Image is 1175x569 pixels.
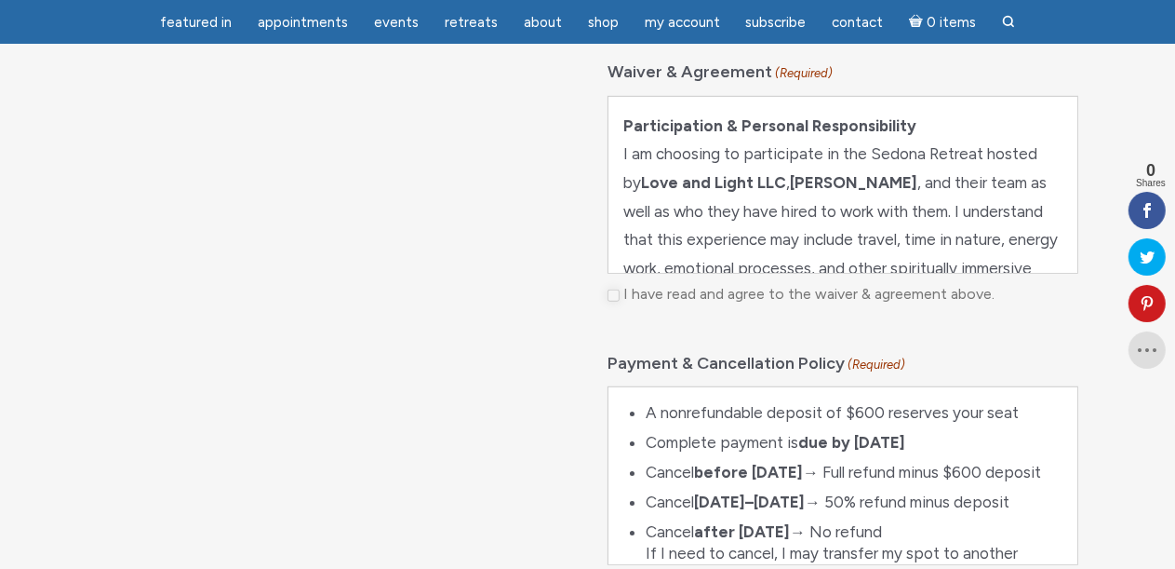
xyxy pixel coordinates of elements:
[746,14,807,31] span: Subscribe
[646,462,1062,484] li: Cancel → Full refund minus $600 deposit
[258,14,348,31] span: Appointments
[634,5,731,41] a: My Account
[623,112,1062,311] p: I am choosing to participate in the Sedona Retreat hosted by , , and their team as well as who th...
[774,60,834,88] span: (Required)
[645,14,720,31] span: My Account
[790,173,917,192] strong: [PERSON_NAME]
[694,522,790,541] strong: after [DATE]
[641,173,786,192] strong: Love and Light LLC
[646,402,1062,425] li: A nonrefundable deposit of $600 reserves your seat
[577,5,630,41] a: Shop
[524,14,562,31] span: About
[821,5,895,41] a: Contact
[1136,162,1166,179] span: 0
[927,16,976,30] span: 0 items
[1136,179,1166,188] span: Shares
[608,340,1089,380] legend: Payment & Cancellation Policy
[608,48,1089,88] legend: Waiver & Agreement
[160,14,232,31] span: featured in
[445,14,498,31] span: Retreats
[899,3,988,41] a: Cart0 items
[735,5,818,41] a: Subscribe
[374,14,419,31] span: Events
[623,285,995,305] label: I have read and agree to the waiver & agreement above.
[646,432,1062,454] li: Complete payment is
[588,14,619,31] span: Shop
[798,433,905,452] strong: due by [DATE]
[149,5,243,41] a: featured in
[847,351,906,380] span: (Required)
[694,493,805,511] strong: [DATE]–[DATE]
[513,5,573,41] a: About
[363,5,430,41] a: Events
[623,116,916,135] strong: Participation & Personal Responsibility
[646,492,1062,514] li: Cancel → 50% refund minus deposit
[833,14,884,31] span: Contact
[247,5,359,41] a: Appointments
[434,5,509,41] a: Retreats
[910,14,928,31] i: Cart
[694,463,803,481] strong: before [DATE]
